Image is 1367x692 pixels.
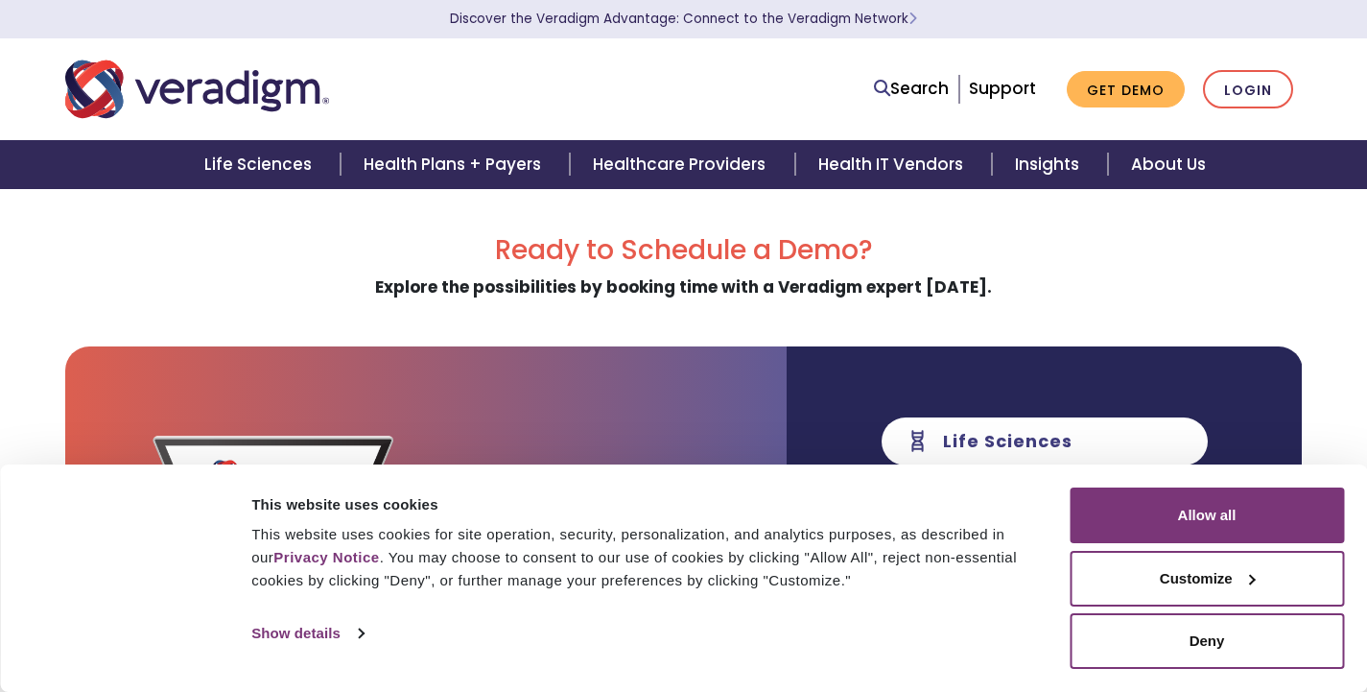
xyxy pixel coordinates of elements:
a: About Us [1108,140,1229,189]
a: Support [969,77,1036,100]
a: Search [874,76,949,102]
span: Learn More [908,10,917,28]
a: Health IT Vendors [795,140,992,189]
div: This website uses cookies for site operation, security, personalization, and analytics purposes, ... [251,523,1048,592]
a: Life Sciences [181,140,341,189]
button: Customize [1070,551,1344,607]
a: Login [1203,70,1293,109]
a: Privacy Notice [273,549,379,565]
div: This website uses cookies [251,493,1048,516]
button: Deny [1070,613,1344,669]
strong: Explore the possibilities by booking time with a Veradigm expert [DATE]. [375,275,992,298]
img: Veradigm logo [65,58,329,121]
a: Show details [251,619,363,648]
button: Allow all [1070,488,1344,543]
a: Insights [992,140,1108,189]
a: Get Demo [1067,71,1185,108]
a: Discover the Veradigm Advantage: Connect to the Veradigm NetworkLearn More [450,10,917,28]
a: Health Plans + Payers [341,140,570,189]
a: Healthcare Providers [570,140,794,189]
h2: Ready to Schedule a Demo? [65,234,1303,267]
